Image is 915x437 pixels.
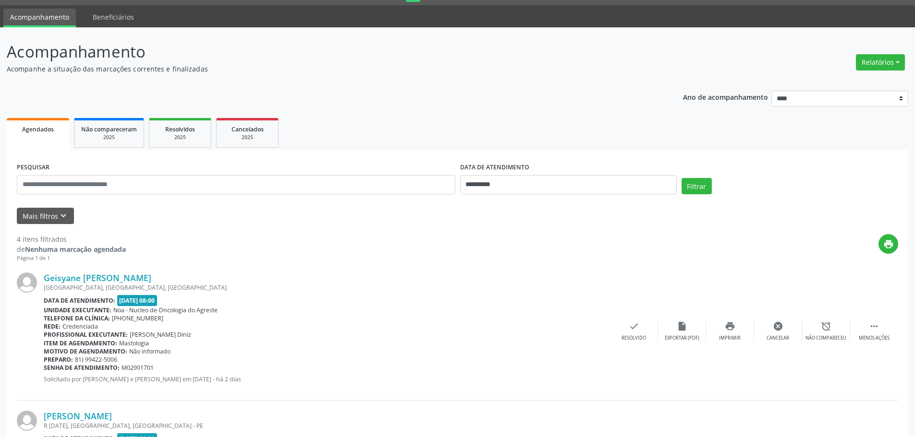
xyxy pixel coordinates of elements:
[460,160,529,175] label: DATA DE ATENDIMENTO
[22,125,54,133] span: Agendados
[44,339,117,347] b: Item de agendamento:
[629,321,639,331] i: check
[44,296,115,305] b: Data de atendimento:
[869,321,879,331] i: 
[725,321,735,331] i: print
[805,335,846,342] div: Não compareceu
[122,364,154,372] span: M02901701
[129,347,171,355] span: Não informado
[883,239,894,249] i: print
[44,347,127,355] b: Motivo de agendamento:
[44,322,61,331] b: Rede:
[44,331,128,339] b: Profissional executante:
[165,125,195,133] span: Resolvidos
[677,321,687,331] i: insert_drive_file
[62,322,98,331] span: Credenciada
[7,40,638,64] p: Acompanhamento
[17,254,126,262] div: Página 1 de 1
[112,314,163,322] span: [PHONE_NUMBER]
[156,134,204,141] div: 2025
[81,134,137,141] div: 2025
[44,272,151,283] a: Geisyane [PERSON_NAME]
[17,411,37,431] img: img
[117,295,158,306] span: [DATE] 08:00
[119,339,149,347] span: Mastologia
[44,306,111,314] b: Unidade executante:
[878,234,898,254] button: print
[17,244,126,254] div: de
[130,331,191,339] span: [PERSON_NAME] Diniz
[719,335,741,342] div: Imprimir
[859,335,890,342] div: Menos ações
[17,234,126,244] div: 4 itens filtrados
[86,9,141,25] a: Beneficiários
[7,64,638,74] p: Acompanhe a situação das marcações correntes e finalizadas
[773,321,783,331] i: cancel
[17,208,74,224] button: Mais filtroskeyboard_arrow_down
[767,335,789,342] div: Cancelar
[25,245,126,254] strong: Nenhuma marcação agendada
[44,283,610,292] div: [GEOGRAPHIC_DATA], [GEOGRAPHIC_DATA], [GEOGRAPHIC_DATA]
[44,422,754,430] div: R [DATE], [GEOGRAPHIC_DATA], [GEOGRAPHIC_DATA] - PE
[665,335,699,342] div: Exportar (PDF)
[17,272,37,293] img: img
[81,125,137,133] span: Não compareceram
[232,125,264,133] span: Cancelados
[113,306,218,314] span: Noa - Nucleo de Oncologia do Agreste
[44,375,610,383] p: Solicitado por [PERSON_NAME] e [PERSON_NAME] em [DATE] - há 2 dias
[622,335,646,342] div: Resolvido
[821,321,831,331] i: alarm_off
[682,178,712,194] button: Filtrar
[3,9,76,27] a: Acompanhamento
[223,134,271,141] div: 2025
[44,411,112,421] a: [PERSON_NAME]
[58,211,69,221] i: keyboard_arrow_down
[17,160,49,175] label: PESQUISAR
[44,364,120,372] b: Senha de atendimento:
[44,314,110,322] b: Telefone da clínica:
[856,54,905,71] button: Relatórios
[75,355,117,364] span: 81) 99422-5006
[44,355,73,364] b: Preparo:
[683,91,768,103] p: Ano de acompanhamento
